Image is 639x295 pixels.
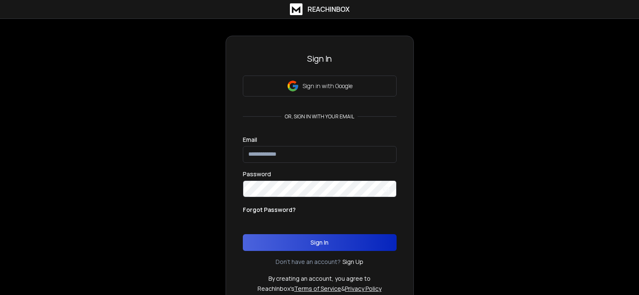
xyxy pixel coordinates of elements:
p: By creating an account, you agree to [268,274,371,283]
button: Sign In [243,234,397,251]
p: Sign in with Google [302,82,352,90]
a: Privacy Policy [345,285,381,292]
button: Sign in with Google [243,76,397,97]
a: ReachInbox [290,3,350,15]
label: Email [243,137,257,143]
p: or, sign in with your email [281,113,358,120]
a: Sign Up [342,258,363,266]
p: Don't have an account? [276,258,341,266]
label: Password [243,171,271,177]
img: logo [290,3,302,15]
h1: ReachInbox [308,4,350,14]
p: ReachInbox's & [258,285,381,293]
h3: Sign In [243,53,397,65]
a: Terms of Service [294,285,341,292]
p: Forgot Password? [243,206,296,214]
